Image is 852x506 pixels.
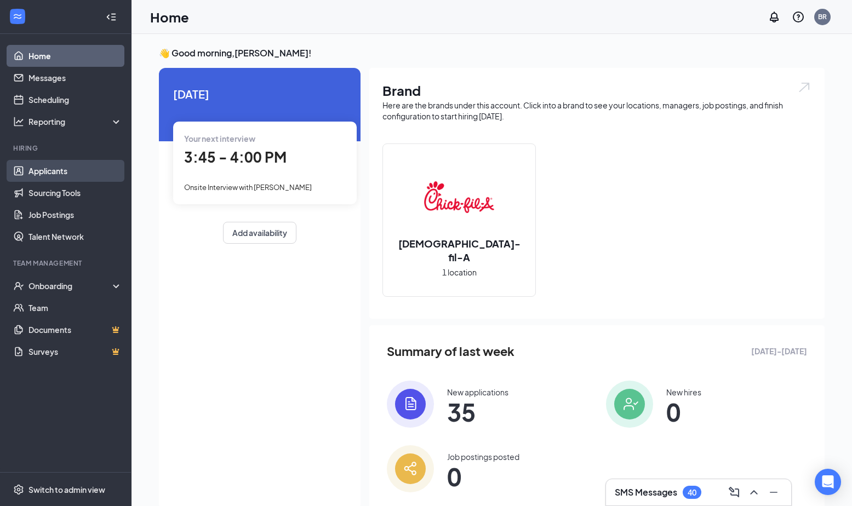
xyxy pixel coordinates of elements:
span: Onsite Interview with [PERSON_NAME] [184,183,312,192]
img: Chick-fil-A [424,162,494,232]
div: New hires [666,387,701,398]
svg: QuestionInfo [792,10,805,24]
div: Onboarding [28,280,113,291]
span: [DATE] [173,85,346,102]
h1: Home [150,8,189,26]
svg: WorkstreamLogo [12,11,23,22]
div: Reporting [28,116,123,127]
a: DocumentsCrown [28,319,122,341]
svg: Analysis [13,116,24,127]
a: Home [28,45,122,67]
button: ChevronUp [745,484,763,501]
a: Sourcing Tools [28,182,122,204]
img: open.6027fd2a22e1237b5b06.svg [797,81,811,94]
img: icon [606,381,653,428]
h3: SMS Messages [615,486,677,498]
a: Messages [28,67,122,89]
div: 40 [688,488,696,497]
h3: 👋 Good morning, [PERSON_NAME] ! [159,47,825,59]
svg: ChevronUp [747,486,760,499]
a: Job Postings [28,204,122,226]
div: Team Management [13,258,120,268]
a: Talent Network [28,226,122,248]
span: 0 [447,467,519,486]
div: Job postings posted [447,451,519,462]
h1: Brand [382,81,811,100]
svg: Minimize [767,486,780,499]
svg: Notifications [768,10,781,24]
svg: Collapse [106,12,117,22]
div: Here are the brands under this account. Click into a brand to see your locations, managers, job p... [382,100,811,122]
div: New applications [447,387,508,398]
button: ComposeMessage [725,484,743,501]
img: icon [387,381,434,428]
h2: [DEMOGRAPHIC_DATA]-fil-A [383,237,535,264]
a: Applicants [28,160,122,182]
span: 1 location [442,266,477,278]
a: SurveysCrown [28,341,122,363]
div: Switch to admin view [28,484,105,495]
svg: Settings [13,484,24,495]
span: Your next interview [184,134,255,143]
svg: ComposeMessage [728,486,741,499]
div: Open Intercom Messenger [815,469,841,495]
div: Hiring [13,143,120,153]
span: Summary of last week [387,342,514,361]
button: Add availability [223,222,296,244]
a: Scheduling [28,89,122,111]
svg: UserCheck [13,280,24,291]
button: Minimize [765,484,782,501]
span: 0 [666,402,701,422]
div: BR [818,12,827,21]
span: [DATE] - [DATE] [751,345,807,357]
img: icon [387,445,434,492]
span: 35 [447,402,508,422]
a: Team [28,297,122,319]
span: 3:45 - 4:00 PM [184,148,287,166]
